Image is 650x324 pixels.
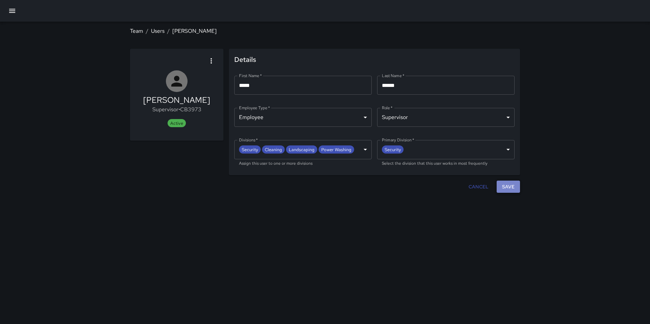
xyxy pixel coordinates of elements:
span: Security [239,146,261,154]
h5: [PERSON_NAME] [143,95,210,106]
span: Active [168,120,186,126]
a: [PERSON_NAME] [172,27,217,34]
button: Save [497,181,520,193]
a: Users [151,27,165,34]
span: Cleaning [262,146,285,154]
li: / [146,27,148,35]
label: Divisions [239,137,258,143]
label: Last Name [382,73,404,78]
div: Supervisor [377,108,515,127]
li: / [167,27,170,35]
label: First Name [239,73,262,78]
label: Employee Type [239,105,270,111]
button: Cancel [466,181,491,193]
label: Primary Division [382,137,414,143]
span: Security [382,146,404,154]
p: Assign this user to one or more divisions [239,160,367,167]
span: Power Washing [319,146,354,154]
span: Landscaping [286,146,317,154]
p: Supervisor • CB3973 [143,106,210,114]
p: Select the division that this user works in most frequently [382,160,510,167]
label: Role [382,105,393,111]
span: Details [234,54,515,65]
div: Employee [234,108,372,127]
a: Team [130,27,143,34]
